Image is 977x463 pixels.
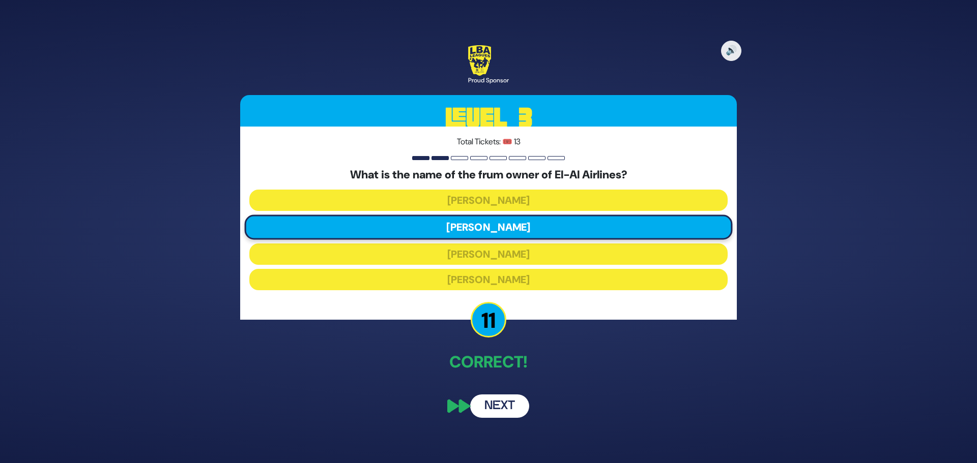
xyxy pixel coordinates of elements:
p: Total Tickets: 🎟️ 13 [249,136,728,148]
button: [PERSON_NAME] [249,190,728,211]
img: LBA [468,45,491,76]
button: [PERSON_NAME] [249,269,728,290]
p: 11 [471,302,506,337]
button: Next [470,394,529,418]
h3: Level 3 [240,95,737,141]
p: Correct! [240,350,737,374]
button: 🔊 [721,41,741,61]
button: [PERSON_NAME] [249,243,728,265]
button: [PERSON_NAME] [245,215,733,240]
h5: What is the name of the frum owner of El-Al Airlines? [249,168,728,181]
div: Proud Sponsor [468,76,509,85]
